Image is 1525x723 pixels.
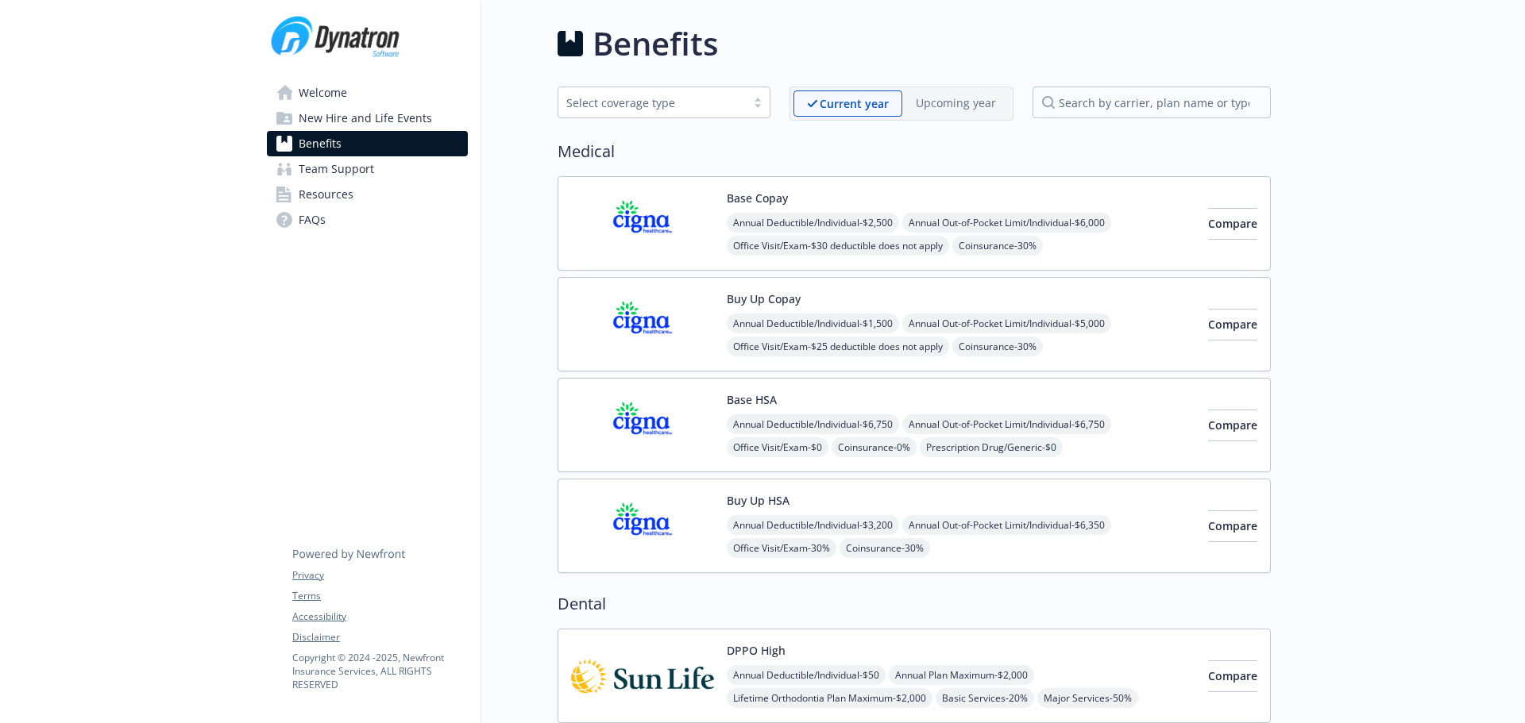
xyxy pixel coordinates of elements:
[840,538,930,558] span: Coinsurance - 30%
[571,190,714,257] img: CIGNA carrier logo
[1208,518,1257,533] span: Compare
[727,190,788,206] button: Base Copay
[267,156,468,182] a: Team Support
[902,313,1111,333] span: Annual Out-of-Pocket Limit/Individual - $5,000
[727,688,932,708] span: Lifetime Orthodontia Plan Maximum - $2,000
[267,80,468,106] a: Welcome
[952,337,1043,356] span: Coinsurance - 30%
[566,94,738,111] div: Select coverage type
[727,236,949,256] span: Office Visit/Exam - $30 deductible does not apply
[299,207,326,233] span: FAQs
[902,414,1111,434] span: Annual Out-of-Pocket Limit/Individual - $6,750
[902,213,1111,233] span: Annual Out-of-Pocket Limit/Individual - $6,000
[727,665,886,685] span: Annual Deductible/Individual - $50
[727,213,899,233] span: Annual Deductible/Individual - $2,500
[299,106,432,131] span: New Hire and Life Events
[558,592,1271,616] h2: Dental
[292,568,467,583] a: Privacy
[292,589,467,603] a: Terms
[267,131,468,156] a: Benefits
[267,106,468,131] a: New Hire and Life Events
[920,437,1063,457] span: Prescription Drug/Generic - $0
[832,437,917,457] span: Coinsurance - 0%
[267,182,468,207] a: Resources
[727,492,790,509] button: Buy Up HSA
[727,642,786,659] button: DPPO High
[571,492,714,560] img: CIGNA carrier logo
[299,156,374,182] span: Team Support
[727,337,949,356] span: Office Visit/Exam - $25 deductible does not apply
[593,20,718,67] h1: Benefits
[267,207,468,233] a: FAQs
[1208,309,1257,340] button: Compare
[292,651,467,691] p: Copyright © 2024 - 2025 , Newfront Insurance Services, ALL RIGHTS RESERVED
[902,515,1111,535] span: Annual Out-of-Pocket Limit/Individual - $6,350
[558,140,1271,163] h2: Medical
[1208,208,1257,240] button: Compare
[292,630,467,644] a: Disclaimer
[299,80,347,106] span: Welcome
[727,437,828,457] span: Office Visit/Exam - $0
[889,665,1034,685] span: Annual Plan Maximum - $2,000
[727,414,899,434] span: Annual Deductible/Individual - $6,750
[1208,317,1257,332] span: Compare
[727,538,836,558] span: Office Visit/Exam - 30%
[727,391,777,408] button: Base HSA
[1208,510,1257,542] button: Compare
[727,515,899,535] span: Annual Deductible/Individual - $3,200
[727,290,801,307] button: Buy Up Copay
[820,95,889,112] p: Current year
[1208,660,1257,692] button: Compare
[1208,216,1257,231] span: Compare
[571,391,714,459] img: CIGNA carrier logo
[292,610,467,624] a: Accessibility
[902,90,1010,117] span: Upcoming year
[1208,417,1257,433] span: Compare
[727,313,899,333] span: Annual Deductible/Individual - $1,500
[299,131,342,156] span: Benefits
[1208,410,1257,441] button: Compare
[936,688,1034,708] span: Basic Services - 20%
[952,236,1043,256] span: Coinsurance - 30%
[1208,668,1257,683] span: Compare
[299,182,353,207] span: Resources
[571,290,714,358] img: CIGNA carrier logo
[1037,688,1138,708] span: Major Services - 50%
[1033,87,1271,118] input: search by carrier, plan name or type
[571,642,714,710] img: Sun Life Financial carrier logo
[916,94,996,111] p: Upcoming year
